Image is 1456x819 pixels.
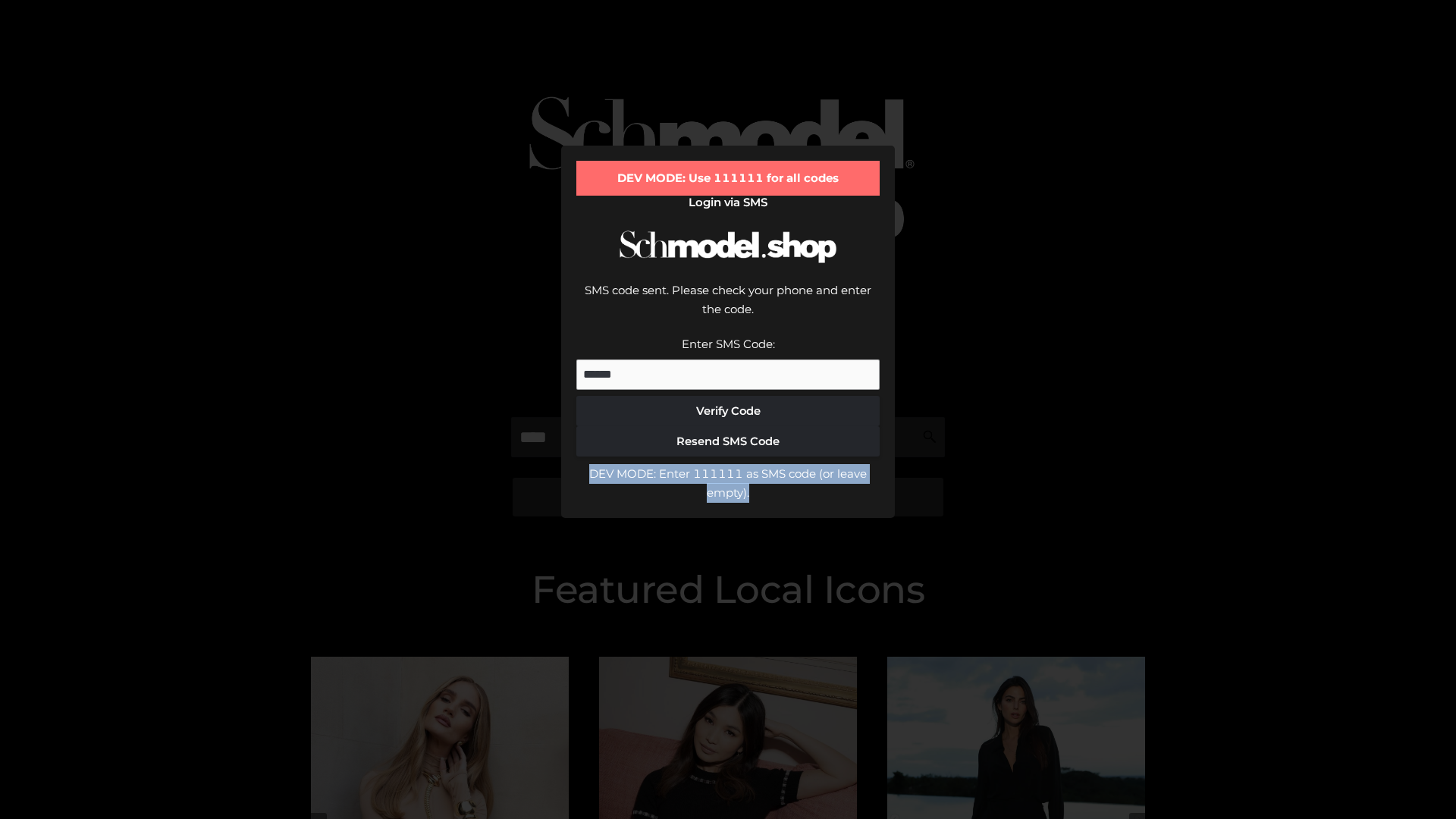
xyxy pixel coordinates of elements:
h2: Login via SMS [576,196,880,209]
label: Enter SMS Code: [682,337,775,351]
button: Resend SMS Code [576,426,880,457]
img: Schmodel Logo [614,217,842,277]
div: DEV MODE: Enter 111111 as SMS code (or leave empty). [576,464,880,503]
div: DEV MODE: Use 111111 for all codes [576,161,880,196]
button: Verify Code [576,396,880,426]
div: SMS code sent. Please check your phone and enter the code. [576,281,880,334]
